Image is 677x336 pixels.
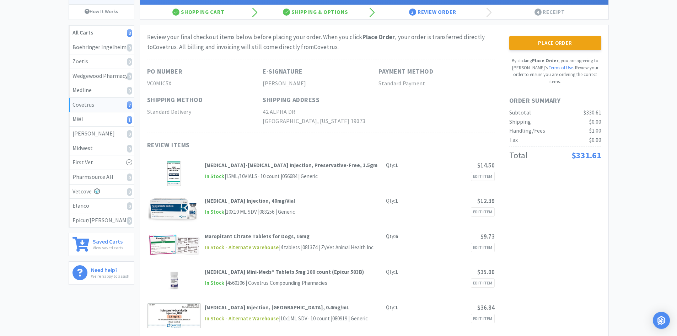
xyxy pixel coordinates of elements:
[140,5,257,19] div: Shopping Cart
[395,233,398,240] strong: 6
[72,144,130,153] div: Midwest
[386,197,398,205] div: Qty:
[409,9,416,16] span: 3
[69,199,134,213] a: Elanco0
[147,66,183,77] h1: PO Number
[72,71,130,81] div: Wedgewood Pharmacy
[72,43,130,52] div: Boehringer Ingelheim
[378,66,433,77] h1: Payment Method
[72,57,130,66] div: Zoetis
[509,108,531,117] div: Subtotal
[386,303,398,312] div: Qty:
[549,65,573,71] a: Terms of Use
[589,136,601,143] span: $0.00
[166,161,182,186] img: 67518b19cbec47e4b9cd6ec452fbb16f_155110.png
[69,112,134,127] a: MWI1
[127,58,132,66] i: 0
[147,79,263,88] h2: VC0MIC5X
[477,304,495,311] span: $36.84
[127,145,132,153] i: 0
[69,233,134,256] a: Saved CartsView saved carts
[91,273,129,279] p: We're happy to assist!
[477,197,495,205] span: $12.39
[509,57,601,85] p: By clicking , you are agreeing to [PERSON_NAME]'s . Review your order to ensure you are ordering ...
[477,161,495,169] span: $14.50
[72,172,130,182] div: Pharmsource AH
[205,314,279,323] span: In Stock - Alternate Warehouse
[205,172,225,181] span: In Stock
[378,79,494,88] h2: Standard Payment
[127,217,132,225] i: 0
[491,5,608,19] div: Receipt
[589,118,601,125] span: $0.00
[477,268,495,276] span: $35.00
[147,303,201,328] img: 0732f36f4334464b9b0a103743e77086_562850.png
[374,5,491,19] div: Review Order
[127,174,132,181] i: 0
[147,140,360,150] h1: Review Items
[127,202,132,210] i: 0
[205,162,377,169] strong: [MEDICAL_DATA]-[MEDICAL_DATA] Injection, Preservative-Free, 1.5gm
[362,33,395,41] strong: Place Order
[263,79,378,88] h2: [PERSON_NAME]
[263,66,303,77] h1: E-Signature
[69,127,134,141] a: [PERSON_NAME]0
[532,58,558,64] strong: Place Order
[395,268,398,275] strong: 1
[69,26,134,40] a: All Carts8
[205,243,279,252] span: In Stock - Alternate Warehouse
[72,115,130,124] div: MWI
[263,117,378,126] h2: [GEOGRAPHIC_DATA], [US_STATE] 19073
[386,268,398,276] div: Qty:
[534,9,542,16] span: 4
[386,232,398,241] div: Qty:
[205,197,295,204] strong: [MEDICAL_DATA] Injection, 40mg/Vial
[509,117,531,127] div: Shipping
[509,135,518,145] div: Tax
[72,86,130,95] div: Medline
[69,5,134,18] a: How It Works
[257,5,374,19] div: Shipping & Options
[162,268,187,293] img: 6b22b7babdd248ac8918ee3bc4b31856_750051.png
[127,101,132,109] i: 7
[205,208,225,217] span: In Stock
[509,96,601,106] h1: Order Summary
[127,29,132,37] i: 8
[571,150,601,161] span: $331.61
[509,126,545,135] div: Handling/Fees
[280,172,318,181] div: | 056684 | Generic
[225,279,327,287] div: | 4560106 | Covetrus Compounding Pharmacies
[471,314,495,323] a: Edit Item
[263,107,378,117] h2: 42 ALPHA DR
[480,233,495,240] span: $9.73
[471,172,495,181] a: Edit Item
[69,54,134,69] a: Zoetis0
[72,201,130,210] div: Elanco
[395,304,398,311] strong: 1
[72,158,130,167] div: First Vet
[72,29,93,36] strong: All Carts
[584,109,601,116] span: $330.61
[72,100,130,110] div: Covetrus
[127,116,132,124] i: 1
[279,315,330,322] span: | 10x1ML SDV · 10 count
[263,95,319,105] h1: Shipping Address
[149,197,200,222] img: 7e1a81d71b79415892625313c20b9197_697512.png
[471,278,495,288] a: Edit Item
[300,243,374,252] div: | 081374 | ZyVet Animal Health Inc
[205,304,349,311] strong: [MEDICAL_DATA] Injection, [GEOGRAPHIC_DATA], 0.4mg/mL
[69,155,134,170] a: First Vet
[69,141,134,156] a: Midwest0
[471,243,495,252] a: Edit Item
[225,173,280,180] span: | 15ML/10VIALS · 10 count
[69,170,134,185] a: Pharmsource AH0
[69,98,134,112] a: Covetrus7
[93,237,123,244] h6: Saved Carts
[257,208,295,216] div: | 083256 | Generic
[127,188,132,196] i: 0
[69,69,134,84] a: Wedgewood Pharmacy0
[72,187,130,196] div: Vetcove
[225,208,257,215] span: | 10X10 ML SDV
[205,268,364,275] strong: [MEDICAL_DATA] Mini-Meds® Tablets 5mg 100 count (Epicur 503B)
[127,87,132,95] i: 0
